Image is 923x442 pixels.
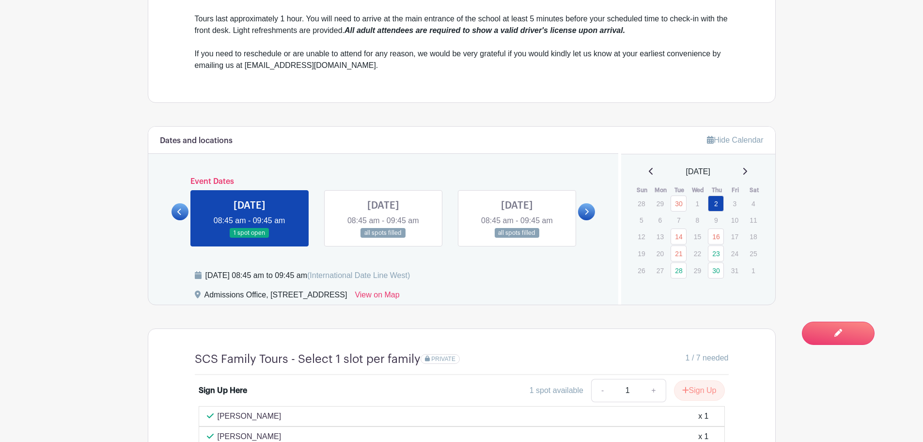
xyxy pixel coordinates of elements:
[745,229,761,244] p: 18
[707,136,763,144] a: Hide Calendar
[641,379,666,402] a: +
[530,385,583,396] div: 1 spot available
[698,410,708,422] div: x 1
[686,166,710,178] span: [DATE]
[199,385,247,396] div: Sign Up Here
[344,26,625,34] em: All adult attendees are required to show a valid driver's license upon arrival.
[652,263,668,278] p: 27
[431,356,455,362] span: PRIVATE
[689,246,705,261] p: 22
[205,270,410,281] div: [DATE] 08:45 am to 09:45 am
[686,352,729,364] span: 1 / 7 needed
[188,177,579,186] h6: Event Dates
[745,263,761,278] p: 1
[652,213,668,228] p: 6
[591,379,613,402] a: -
[674,380,725,401] button: Sign Up
[195,352,421,366] h4: SCS Family Tours - Select 1 slot per family
[689,229,705,244] p: 15
[727,263,743,278] p: 31
[307,271,410,279] span: (International Date Line West)
[727,229,743,244] p: 17
[745,185,764,195] th: Sat
[671,262,687,278] a: 28
[708,196,724,212] a: 2
[689,196,705,211] p: 1
[745,196,761,211] p: 4
[633,263,649,278] p: 26
[652,185,671,195] th: Mon
[726,185,745,195] th: Fri
[727,196,743,211] p: 3
[708,213,724,228] p: 9
[671,229,687,245] a: 14
[633,246,649,261] p: 19
[355,289,399,305] a: View on Map
[727,246,743,261] p: 24
[707,185,726,195] th: Thu
[652,246,668,261] p: 20
[633,196,649,211] p: 28
[708,262,724,278] a: 30
[708,229,724,245] a: 16
[745,213,761,228] p: 11
[708,246,724,262] a: 23
[218,410,282,422] p: [PERSON_NAME]
[671,196,687,212] a: 30
[671,246,687,262] a: 21
[727,213,743,228] p: 10
[689,213,705,228] p: 8
[652,196,668,211] p: 29
[633,229,649,244] p: 12
[204,289,347,305] div: Admissions Office, [STREET_ADDRESS]
[689,185,708,195] th: Wed
[689,263,705,278] p: 29
[633,213,649,228] p: 5
[745,246,761,261] p: 25
[670,185,689,195] th: Tue
[160,136,233,146] h6: Dates and locations
[652,229,668,244] p: 13
[671,213,687,228] p: 7
[633,185,652,195] th: Sun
